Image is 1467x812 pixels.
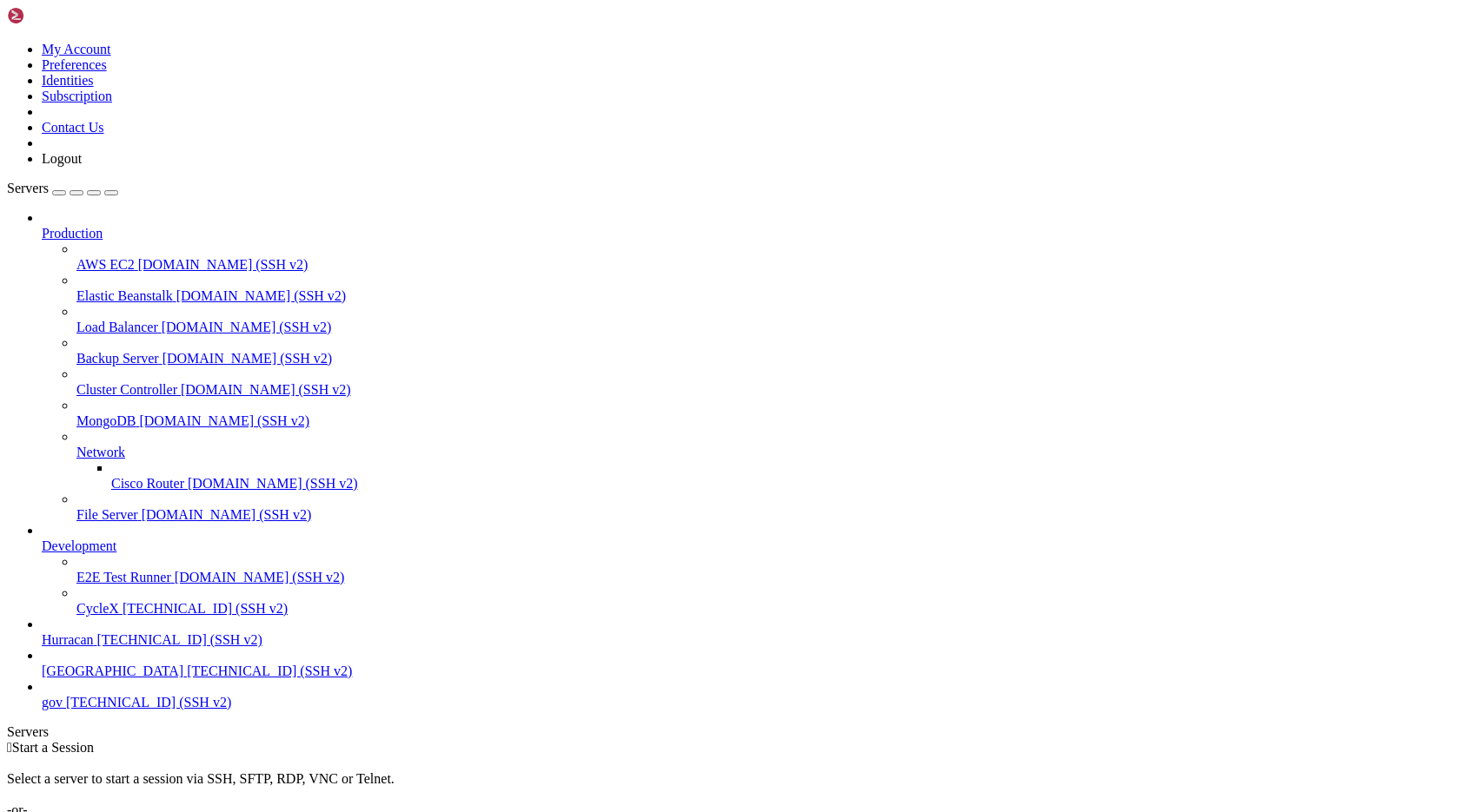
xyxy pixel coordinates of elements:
span:  [7,740,12,755]
li: MongoDB [DOMAIN_NAME] (SSH v2) [76,398,1460,429]
a: Development [42,538,1460,554]
span: AWS EC2 [76,257,135,272]
span: CycleX [76,601,119,616]
a: Servers [7,181,118,195]
span: [DOMAIN_NAME] (SSH v2) [163,351,333,366]
a: Preferences [42,57,107,72]
a: Backup Server [DOMAIN_NAME] (SSH v2) [76,351,1460,366]
li: gov [TECHNICAL_ID] (SSH v2) [42,679,1460,710]
a: MongoDB [DOMAIN_NAME] (SSH v2) [76,413,1460,429]
span: E2E Test Runner [76,570,171,584]
a: Subscription [42,89,112,103]
span: Start a Session [12,740,94,755]
a: Load Balancer [DOMAIN_NAME] (SSH v2) [76,320,1460,335]
li: Cisco Router [DOMAIN_NAME] (SSH v2) [111,460,1460,492]
span: [DOMAIN_NAME] (SSH v2) [139,413,309,428]
span: Elastic Beanstalk [76,288,173,303]
span: Servers [7,181,49,195]
span: [DOMAIN_NAME] (SSH v2) [138,257,309,272]
span: gov [42,695,63,710]
a: Production [42,226,1460,241]
li: [GEOGRAPHIC_DATA] [TECHNICAL_ID] (SSH v2) [42,648,1460,679]
a: Network [76,445,1460,460]
a: CycleX [TECHNICAL_ID] (SSH v2) [76,601,1460,617]
span: Hurracan [42,632,94,647]
a: Cluster Controller [DOMAIN_NAME] (SSH v2) [76,382,1460,398]
a: Contact Us [42,120,104,135]
a: Hurracan [TECHNICAL_ID] (SSH v2) [42,632,1460,648]
a: My Account [42,42,111,56]
span: [DOMAIN_NAME] (SSH v2) [188,476,358,491]
a: gov [TECHNICAL_ID] (SSH v2) [42,695,1460,710]
a: File Server [DOMAIN_NAME] (SSH v2) [76,507,1460,523]
span: [TECHNICAL_ID] (SSH v2) [123,601,288,616]
span: Load Balancer [76,320,158,334]
li: Cluster Controller [DOMAIN_NAME] (SSH v2) [76,366,1460,398]
li: Backup Server [DOMAIN_NAME] (SSH v2) [76,335,1460,366]
a: Identities [42,73,94,88]
img: Shellngn [7,7,107,24]
div: Servers [7,724,1460,740]
li: Load Balancer [DOMAIN_NAME] (SSH v2) [76,304,1460,335]
span: File Server [76,507,138,522]
span: [TECHNICAL_ID] (SSH v2) [66,695,231,710]
li: File Server [DOMAIN_NAME] (SSH v2) [76,492,1460,523]
a: Logout [42,151,82,166]
span: [GEOGRAPHIC_DATA] [42,663,183,678]
li: Development [42,523,1460,617]
a: Cisco Router [DOMAIN_NAME] (SSH v2) [111,476,1460,492]
li: Network [76,429,1460,492]
li: AWS EC2 [DOMAIN_NAME] (SSH v2) [76,241,1460,273]
span: Cisco Router [111,476,184,491]
span: [TECHNICAL_ID] (SSH v2) [97,632,262,647]
span: [DOMAIN_NAME] (SSH v2) [176,288,347,303]
span: Development [42,538,116,553]
li: Elastic Beanstalk [DOMAIN_NAME] (SSH v2) [76,273,1460,304]
li: Production [42,210,1460,523]
span: Network [76,445,125,459]
span: [DOMAIN_NAME] (SSH v2) [162,320,332,334]
span: Production [42,226,103,241]
a: AWS EC2 [DOMAIN_NAME] (SSH v2) [76,257,1460,273]
span: [TECHNICAL_ID] (SSH v2) [187,663,352,678]
span: Backup Server [76,351,159,366]
span: [DOMAIN_NAME] (SSH v2) [175,570,345,584]
li: Hurracan [TECHNICAL_ID] (SSH v2) [42,617,1460,648]
a: E2E Test Runner [DOMAIN_NAME] (SSH v2) [76,570,1460,585]
span: Cluster Controller [76,382,177,397]
span: MongoDB [76,413,136,428]
a: [GEOGRAPHIC_DATA] [TECHNICAL_ID] (SSH v2) [42,663,1460,679]
span: [DOMAIN_NAME] (SSH v2) [142,507,312,522]
a: Elastic Beanstalk [DOMAIN_NAME] (SSH v2) [76,288,1460,304]
li: CycleX [TECHNICAL_ID] (SSH v2) [76,585,1460,617]
span: [DOMAIN_NAME] (SSH v2) [181,382,351,397]
li: E2E Test Runner [DOMAIN_NAME] (SSH v2) [76,554,1460,585]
